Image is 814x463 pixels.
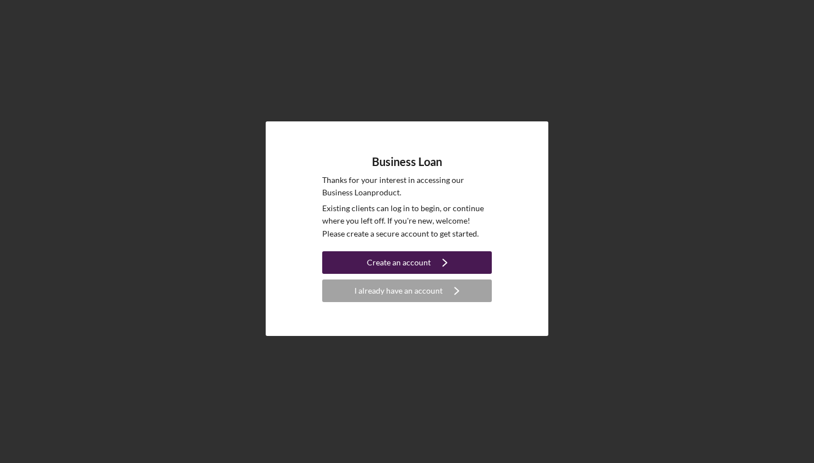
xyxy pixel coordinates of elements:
[322,174,492,199] p: Thanks for your interest in accessing our Business Loan product.
[322,202,492,240] p: Existing clients can log in to begin, or continue where you left off. If you're new, welcome! Ple...
[322,279,492,302] button: I already have an account
[372,155,442,168] h4: Business Loan
[367,251,431,274] div: Create an account
[354,279,443,302] div: I already have an account
[322,251,492,277] a: Create an account
[322,251,492,274] button: Create an account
